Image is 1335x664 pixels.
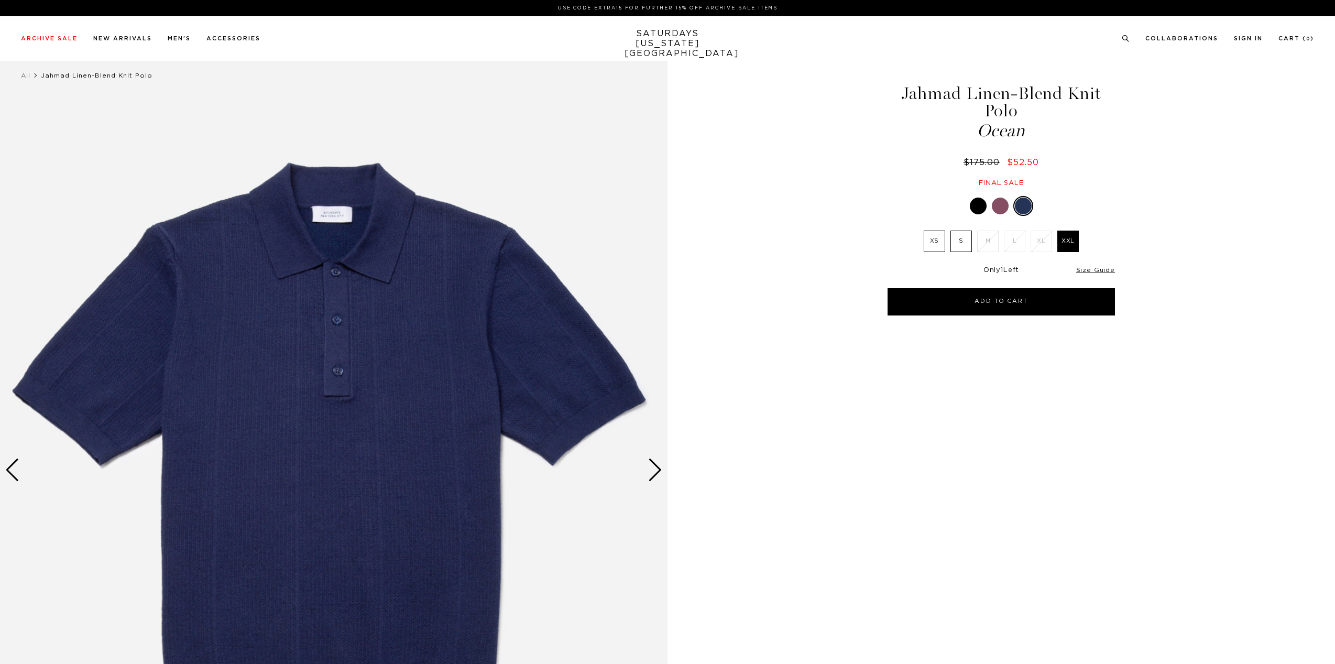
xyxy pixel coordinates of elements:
button: Add to Cart [888,288,1115,315]
a: Size Guide [1076,267,1115,273]
a: Accessories [206,36,260,41]
div: Only Left [888,266,1115,275]
label: XS [924,231,945,252]
div: Next slide [648,459,662,482]
a: Sign In [1234,36,1263,41]
span: Jahmad Linen-Blend Knit Polo [41,72,152,79]
del: $175.00 [964,158,1004,167]
label: XXL [1057,231,1079,252]
span: 1 [1001,267,1003,274]
label: S [950,231,972,252]
span: $52.50 [1007,158,1039,167]
h1: Jahmad Linen-Blend Knit Polo [886,85,1117,139]
a: SATURDAYS[US_STATE][GEOGRAPHIC_DATA] [625,29,711,59]
p: Use Code EXTRA15 for Further 15% Off Archive Sale Items [25,4,1310,12]
a: New Arrivals [93,36,152,41]
div: Previous slide [5,459,19,482]
a: Collaborations [1145,36,1218,41]
span: Ocean [886,122,1117,139]
a: Archive Sale [21,36,78,41]
a: All [21,72,30,79]
div: Final sale [886,179,1117,188]
small: 0 [1306,37,1310,41]
a: Cart (0) [1278,36,1314,41]
a: Men's [168,36,191,41]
